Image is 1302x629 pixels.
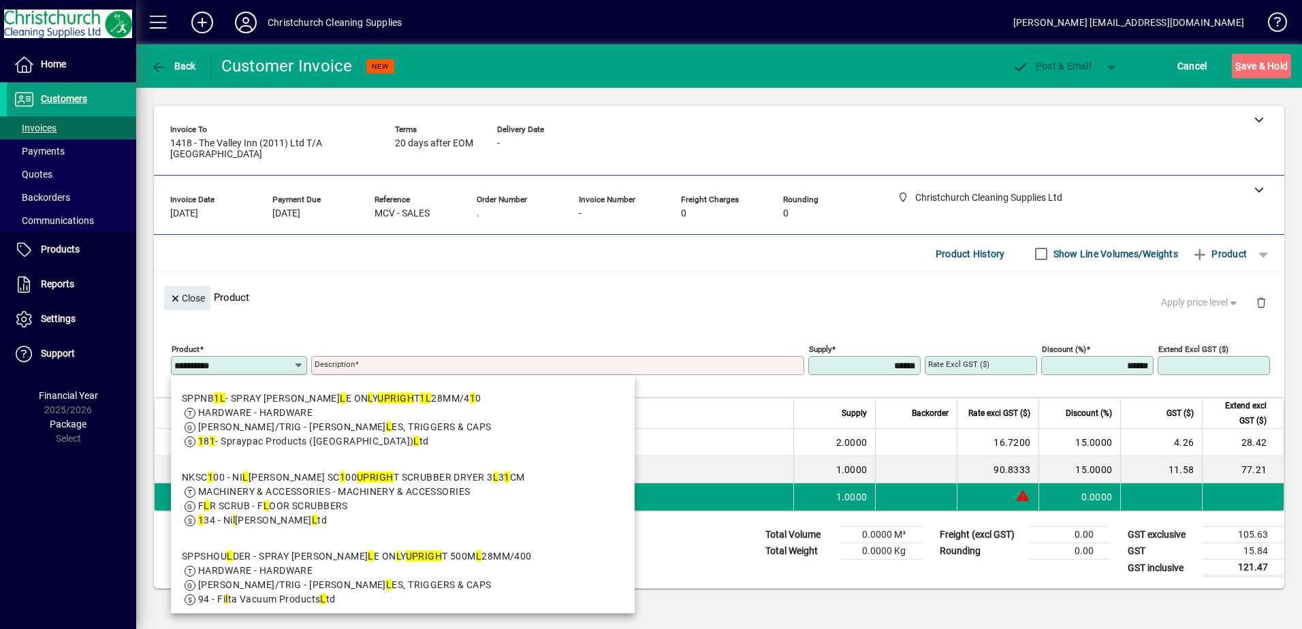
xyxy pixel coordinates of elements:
td: 0.0000 M³ [840,527,922,543]
span: Cancel [1177,55,1207,77]
em: L [493,472,498,483]
em: L [220,393,225,404]
span: Close [170,287,205,310]
span: F R SCRUB - F OOR SCRUBBERS [198,500,348,511]
a: Settings [7,302,136,336]
em: UPRIGH [377,393,414,404]
mat-label: Description [315,359,355,369]
span: P [1036,61,1042,71]
span: Settings [41,313,76,324]
span: Communications [14,215,94,226]
span: 34 - Ni [PERSON_NAME] td [198,515,327,526]
mat-option: SPPNB1L - SPRAY BOTTLE ONLY UPRIGHT 1L 28MM/410 [171,381,635,459]
button: Post & Email [1005,54,1098,78]
em: L [386,421,392,432]
a: Home [7,48,136,82]
button: Cancel [1174,54,1211,78]
td: 15.84 [1203,543,1284,560]
span: Apply price level [1161,295,1240,310]
em: 1 [470,393,475,404]
td: 121.47 [1203,560,1284,577]
em: 1 [340,472,345,483]
span: MCV - SALES [375,208,430,219]
button: Save & Hold [1232,54,1291,78]
span: NEW [372,62,389,71]
td: Rounding [933,543,1028,560]
div: Christchurch Cleaning Supplies [268,12,402,33]
span: MACHINERY & ACCESSORIES - MACHINERY & ACCESSORIES [198,486,470,497]
em: L [476,551,481,562]
td: GST [1121,543,1203,560]
em: 1 [214,393,219,404]
label: Show Line Volumes/Weights [1051,247,1178,261]
mat-label: Discount (%) [1042,344,1086,354]
em: 1 [419,393,425,404]
button: Profile [224,10,268,35]
td: Total Weight [759,543,840,560]
a: Payments [7,140,136,163]
em: L [312,515,317,526]
span: 1418 - The Valley Inn (2011) Ltd T/A [GEOGRAPHIC_DATA] [170,138,375,160]
em: L [340,393,345,404]
a: Reports [7,268,136,302]
a: Support [7,337,136,371]
em: l [225,594,227,604]
span: Package [50,419,86,430]
span: ost & Email [1012,61,1091,71]
em: 1 [210,436,215,447]
span: 0 [783,208,789,219]
em: L [320,594,325,604]
mat-label: Product [172,344,200,354]
em: L [368,551,373,562]
span: [DATE] [272,208,300,219]
td: 4.26 [1120,429,1202,456]
div: Customer Invoice [221,55,353,77]
span: Product History [936,243,1005,265]
td: 28.42 [1202,429,1284,456]
span: 1.0000 [836,490,868,504]
em: 1 [208,472,213,483]
a: Knowledge Base [1258,3,1285,47]
td: 11.58 [1120,456,1202,483]
button: Close [164,286,210,310]
button: Delete [1245,286,1277,319]
span: Back [150,61,196,71]
em: L [227,551,232,562]
div: NKSC 00 - NI [PERSON_NAME] SC 00 T SCRUBBER DRYER 3 3 CM [182,470,525,485]
span: Rate excl GST ($) [968,406,1030,421]
span: Support [41,348,75,359]
span: Invoices [14,123,57,133]
td: 105.63 [1203,527,1284,543]
em: 1 [504,472,509,483]
em: L [368,393,372,404]
td: Total Volume [759,527,840,543]
span: Discount (%) [1066,406,1112,421]
td: 15.0000 [1038,429,1120,456]
mat-label: Extend excl GST ($) [1158,344,1228,354]
button: Add [180,10,224,35]
a: Backorders [7,186,136,209]
span: Backorder [912,406,949,421]
mat-label: Supply [809,344,831,354]
span: S [1235,61,1241,71]
app-page-header-button: Delete [1245,296,1277,308]
em: L [413,436,419,447]
span: 94 - Fi ta Vacuum Products td [198,594,336,604]
span: 20 days after EOM [395,138,473,149]
em: L [204,500,209,511]
span: Supply [842,406,867,421]
span: Home [41,59,66,69]
mat-label: Rate excl GST ($) [928,359,989,369]
mat-option: NKSC100 - NILFISK SC100 UPRIGHT SCRUBBER DRYER 3L 31CM [171,459,635,538]
em: L [426,393,431,404]
button: Back [147,54,200,78]
a: Communications [7,209,136,232]
div: [PERSON_NAME] [EMAIL_ADDRESS][DOMAIN_NAME] [1013,12,1244,33]
div: SPPSHOU DER - SPRAY [PERSON_NAME] E ON Y T 500M 28MM/400 [182,549,532,564]
em: 1 [198,515,204,526]
span: Extend excl GST ($) [1211,398,1267,428]
em: l [233,515,235,526]
td: 0.00 [1028,527,1110,543]
span: GST ($) [1166,406,1194,421]
span: HARDWARE - HARDWARE [198,407,313,418]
